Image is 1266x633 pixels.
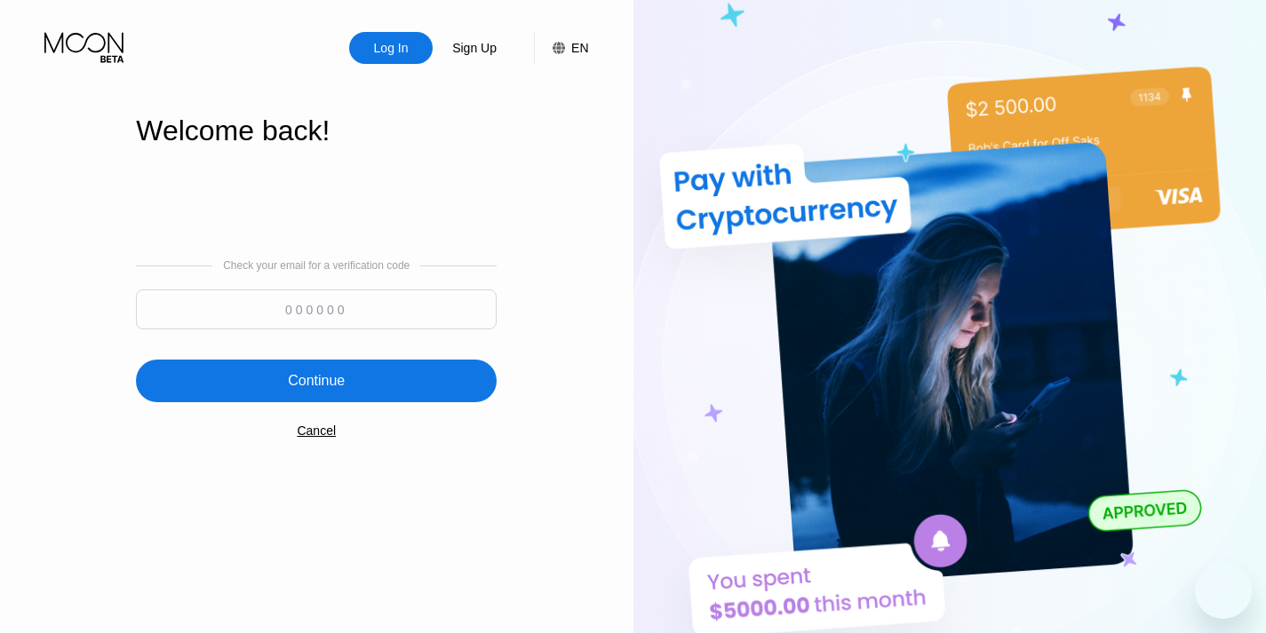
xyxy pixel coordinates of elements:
div: Continue [288,372,345,390]
div: Log In [372,39,410,57]
div: Log In [349,32,433,64]
div: Check your email for a verification code [223,259,410,272]
div: EN [571,41,588,55]
div: EN [534,32,588,64]
div: Sign Up [450,39,498,57]
iframe: Button to launch messaging window [1195,562,1252,619]
input: 000000 [136,289,497,329]
div: Continue [136,360,497,402]
div: Welcome back! [136,115,497,147]
div: Cancel [297,423,336,438]
div: Sign Up [433,32,516,64]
